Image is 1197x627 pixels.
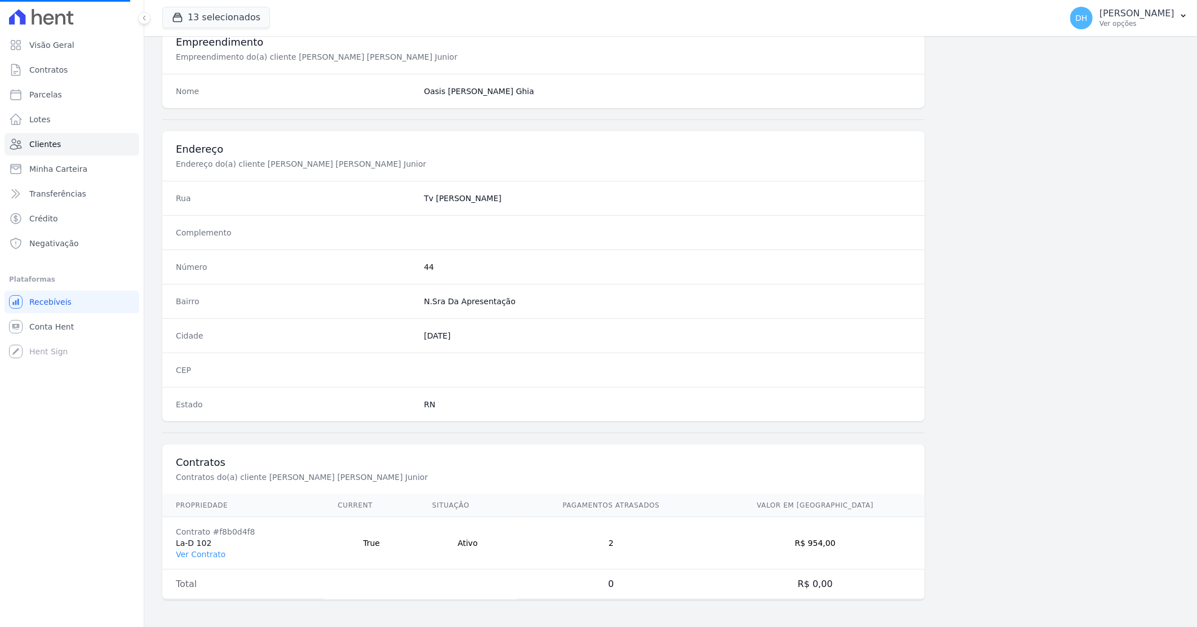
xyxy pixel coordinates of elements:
dt: Rua [176,193,415,204]
dd: Oasis [PERSON_NAME] Ghia [424,86,911,97]
dd: RN [424,399,911,410]
th: Valor em [GEOGRAPHIC_DATA] [706,494,925,517]
span: Recebíveis [29,296,72,308]
span: Clientes [29,139,61,150]
td: Total [162,570,324,599]
p: Empreendimento do(a) cliente [PERSON_NAME] [PERSON_NAME] Junior [176,51,555,63]
span: Parcelas [29,89,62,100]
td: R$ 0,00 [706,570,925,599]
span: Contratos [29,64,68,75]
span: Negativação [29,238,79,249]
dt: CEP [176,364,415,376]
div: Plataformas [9,273,135,286]
td: 2 [517,517,706,570]
dt: Complemento [176,227,415,238]
a: Negativação [5,232,139,255]
p: [PERSON_NAME] [1100,8,1174,19]
span: Transferências [29,188,86,199]
h3: Empreendimento [176,35,911,49]
p: Endereço do(a) cliente [PERSON_NAME] [PERSON_NAME] Junior [176,158,555,170]
dt: Bairro [176,296,415,307]
a: Lotes [5,108,139,131]
h3: Endereço [176,143,911,156]
a: Parcelas [5,83,139,106]
span: Crédito [29,213,58,224]
span: Minha Carteira [29,163,87,175]
div: Contrato #f8b0d4f8 [176,526,311,537]
span: DH [1075,14,1087,22]
td: La-D 102 [162,517,324,570]
th: Pagamentos Atrasados [517,494,706,517]
dt: Estado [176,399,415,410]
a: Recebíveis [5,291,139,313]
th: Propriedade [162,494,324,517]
dt: Número [176,261,415,273]
p: Ver opções [1100,19,1174,28]
span: Lotes [29,114,51,125]
td: R$ 954,00 [706,517,925,570]
a: Clientes [5,133,139,155]
dd: N.Sra Da Apresentação [424,296,911,307]
span: Visão Geral [29,39,74,51]
dd: Tv [PERSON_NAME] [424,193,911,204]
p: Contratos do(a) cliente [PERSON_NAME] [PERSON_NAME] Junior [176,472,555,483]
dd: 44 [424,261,911,273]
a: Conta Hent [5,315,139,338]
td: True [324,517,419,570]
dd: [DATE] [424,330,911,341]
span: Conta Hent [29,321,74,332]
h3: Contratos [176,456,911,469]
dt: Nome [176,86,415,97]
a: Ver Contrato [176,550,225,559]
th: Current [324,494,419,517]
dt: Cidade [176,330,415,341]
button: 13 selecionados [162,7,270,28]
button: DH [PERSON_NAME] Ver opções [1061,2,1197,34]
a: Minha Carteira [5,158,139,180]
td: 0 [517,570,706,599]
a: Visão Geral [5,34,139,56]
td: Ativo [419,517,517,570]
th: Situação [419,494,517,517]
a: Transferências [5,183,139,205]
a: Contratos [5,59,139,81]
a: Crédito [5,207,139,230]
